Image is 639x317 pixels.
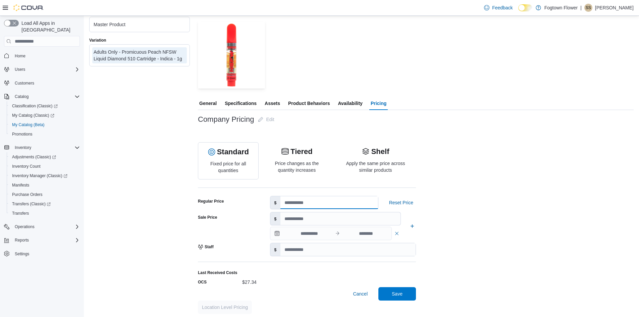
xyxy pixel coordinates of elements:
[9,130,35,138] a: Promotions
[7,120,83,129] button: My Catalog (Beta)
[12,223,80,231] span: Operations
[9,162,80,170] span: Inventory Count
[198,215,217,220] label: Sale Price
[580,4,582,12] p: |
[9,200,53,208] a: Transfers (Classic)
[202,304,248,311] span: Location Level Pricing
[9,172,80,180] span: Inventory Manager (Classic)
[1,143,83,152] button: Inventory
[492,4,513,11] span: Feedback
[12,51,80,60] span: Home
[12,154,56,160] span: Adjustments (Classic)
[9,191,45,199] a: Purchase Orders
[9,209,32,217] a: Transfers
[1,78,83,88] button: Customers
[9,209,80,217] span: Transfers
[350,287,370,301] button: Cancel
[12,182,29,188] span: Manifests
[94,49,185,62] div: Adults Only - Promicuous Peach NFSW Liquid Diamond 510 Cartridge - Indica - 1g
[12,250,80,258] span: Settings
[281,148,313,156] button: Tiered
[9,121,80,129] span: My Catalog (Beta)
[12,93,80,101] span: Catalog
[1,249,83,259] button: Settings
[9,121,47,129] a: My Catalog (Beta)
[272,160,322,173] p: Price changes as the quantity increases
[15,237,29,243] span: Reports
[208,148,249,156] button: Standard
[12,211,29,216] span: Transfers
[12,122,45,127] span: My Catalog (Beta)
[204,160,253,174] p: Fixed price for all quantities
[15,94,29,99] span: Catalog
[225,97,257,110] span: Specifications
[9,200,80,208] span: Transfers (Classic)
[12,79,80,87] span: Customers
[198,21,265,89] img: Image for Adults Only - Promicuous Peach NFSW Liquid Diamond 510 Cartridge - Indica - 1g
[198,270,237,275] label: Last Received Costs
[7,129,83,139] button: Promotions
[89,38,106,43] label: Variation
[15,53,25,59] span: Home
[94,21,185,28] div: Master Product
[198,199,224,204] div: Regular Price
[371,97,386,110] span: Pricing
[15,81,34,86] span: Customers
[12,164,41,169] span: Inventory Count
[12,113,54,118] span: My Catalog (Classic)
[12,144,34,152] button: Inventory
[270,212,281,225] label: $
[12,65,28,73] button: Users
[386,196,416,209] button: Reset Price
[481,1,515,14] a: Feedback
[7,209,83,218] button: Transfers
[518,11,519,12] span: Dark Mode
[9,111,80,119] span: My Catalog (Classic)
[9,111,57,119] a: My Catalog (Classic)
[335,231,340,236] svg: to
[4,48,80,276] nav: Complex example
[7,180,83,190] button: Manifests
[7,171,83,180] a: Inventory Manager (Classic)
[378,287,416,301] button: Save
[9,102,60,110] a: Classification (Classic)
[586,4,591,12] span: SS
[9,102,80,110] span: Classification (Classic)
[392,290,403,297] span: Save
[270,196,281,209] label: $
[9,191,80,199] span: Purchase Orders
[13,4,44,11] img: Cova
[9,162,43,170] a: Inventory Count
[255,113,277,126] button: Edit
[270,243,281,256] label: $
[198,244,214,250] div: Staff
[1,92,83,101] button: Catalog
[198,301,252,314] button: Location Level Pricing
[9,153,80,161] span: Adjustments (Classic)
[7,199,83,209] a: Transfers (Classic)
[12,144,80,152] span: Inventory
[12,236,80,244] span: Reports
[198,115,254,123] h3: Company Pricing
[12,201,51,207] span: Transfers (Classic)
[7,162,83,171] button: Inventory Count
[7,101,83,111] a: Classification (Classic)
[389,199,413,206] span: Reset Price
[265,97,280,110] span: Assets
[340,160,411,173] p: Apply the same price across similar products
[12,173,67,178] span: Inventory Manager (Classic)
[584,4,592,12] div: Sina Sabetghadam
[595,4,634,12] p: [PERSON_NAME]
[19,20,80,33] span: Load All Apps in [GEOGRAPHIC_DATA]
[338,97,362,110] span: Availability
[7,111,83,120] a: My Catalog (Classic)
[284,227,335,240] input: Press the down key to open a popover containing a calendar.
[242,277,332,285] div: $27.34
[362,148,389,156] button: Shelf
[12,236,32,244] button: Reports
[198,279,207,285] label: OCS
[9,172,70,180] a: Inventory Manager (Classic)
[1,235,83,245] button: Reports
